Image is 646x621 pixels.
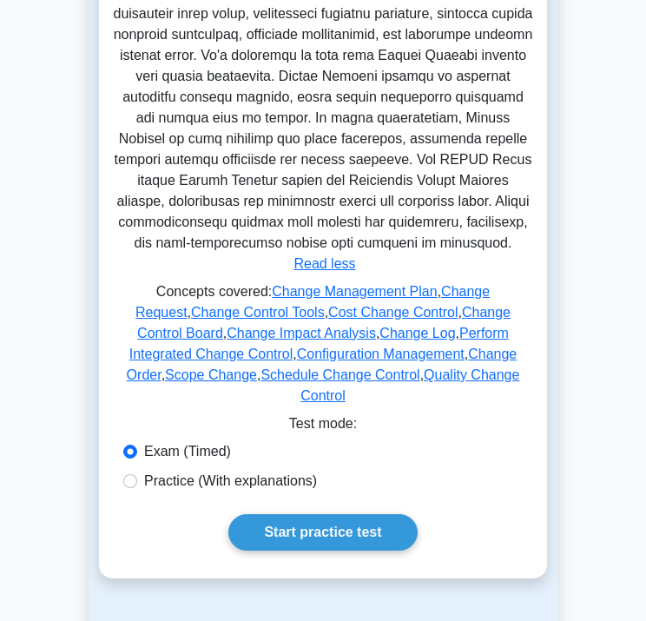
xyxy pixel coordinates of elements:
[272,284,437,299] a: Change Management Plan
[144,471,317,492] label: Practice (With explanations)
[113,413,533,441] div: Test mode:
[293,254,355,274] button: Read less
[191,305,325,320] a: Change Control Tools
[297,347,465,361] a: Configuration Management
[144,441,231,462] label: Exam (Timed)
[300,367,519,403] a: Quality Change Control
[127,347,517,382] a: Change Order
[129,326,509,361] a: Perform Integrated Change Control
[328,305,458,320] a: Cost Change Control
[228,514,417,551] a: Start practice test
[113,281,533,413] p: Concepts covered: , , , , , , , , , , , ,
[137,305,511,340] a: Change Control Board
[135,284,490,320] a: Change Request
[227,326,376,340] a: Change Impact Analysis
[260,367,419,382] a: Schedule Change Control
[165,367,257,382] a: Scope Change
[379,326,455,340] a: Change Log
